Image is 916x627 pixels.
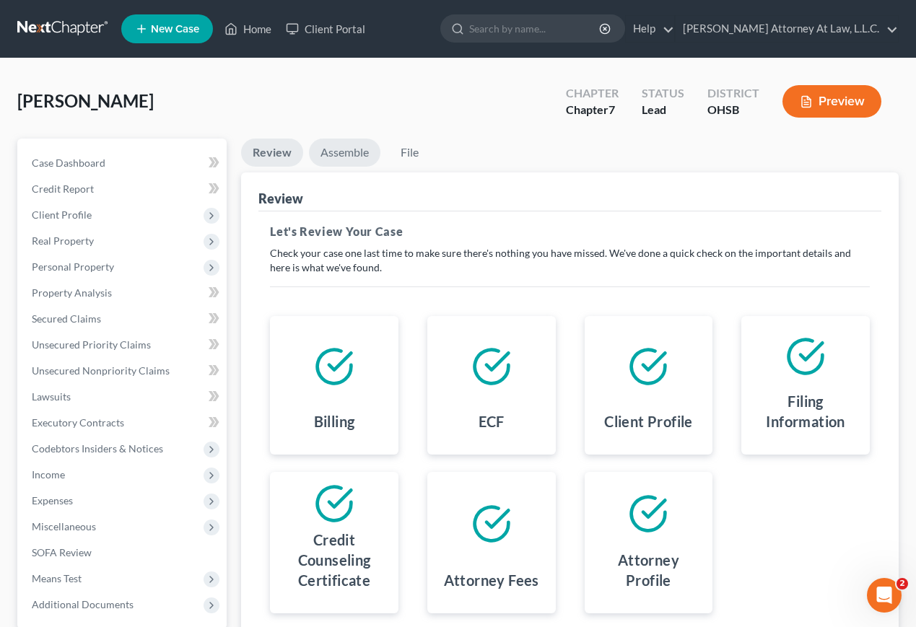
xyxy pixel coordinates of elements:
[20,540,227,566] a: SOFA Review
[32,312,101,325] span: Secured Claims
[279,16,372,42] a: Client Portal
[32,286,112,299] span: Property Analysis
[20,332,227,358] a: Unsecured Priority Claims
[32,546,92,558] span: SOFA Review
[314,411,355,431] h4: Billing
[32,183,94,195] span: Credit Report
[32,520,96,532] span: Miscellaneous
[241,139,303,167] a: Review
[32,260,114,273] span: Personal Property
[20,358,227,384] a: Unsecured Nonpriority Claims
[309,139,380,167] a: Assemble
[32,209,92,221] span: Client Profile
[386,139,432,167] a: File
[282,530,387,590] h4: Credit Counseling Certificate
[707,85,759,102] div: District
[270,246,870,275] p: Check your case one last time to make sure there's nothing you have missed. We've done a quick ch...
[479,411,505,431] h4: ECF
[20,176,227,202] a: Credit Report
[897,578,908,589] span: 2
[20,410,227,436] a: Executory Contracts
[32,338,151,351] span: Unsecured Priority Claims
[217,16,279,42] a: Home
[642,85,684,102] div: Status
[626,16,674,42] a: Help
[270,223,870,240] h5: Let's Review Your Case
[444,570,539,590] h4: Attorney Fees
[642,102,684,118] div: Lead
[609,102,615,116] span: 7
[753,391,858,431] h4: Filing Information
[32,364,170,377] span: Unsecured Nonpriority Claims
[469,15,601,42] input: Search by name...
[32,416,124,429] span: Executory Contracts
[596,550,702,590] h4: Attorney Profile
[32,494,73,507] span: Expenses
[32,468,65,481] span: Income
[258,190,303,207] div: Review
[566,102,619,118] div: Chapter
[151,24,199,35] span: New Case
[20,306,227,332] a: Secured Claims
[867,578,902,613] iframe: Intercom live chat
[32,442,163,455] span: Codebtors Insiders & Notices
[566,85,619,102] div: Chapter
[604,411,693,431] h4: Client Profile
[676,16,898,42] a: [PERSON_NAME] Attorney At Law, L.L.C.
[32,390,71,403] span: Lawsuits
[32,598,134,610] span: Additional Documents
[20,384,227,410] a: Lawsuits
[20,150,227,176] a: Case Dashboard
[707,102,759,118] div: OHSB
[782,85,881,118] button: Preview
[20,280,227,306] a: Property Analysis
[17,90,154,111] span: [PERSON_NAME]
[32,572,82,584] span: Means Test
[32,157,105,169] span: Case Dashboard
[32,234,94,247] span: Real Property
